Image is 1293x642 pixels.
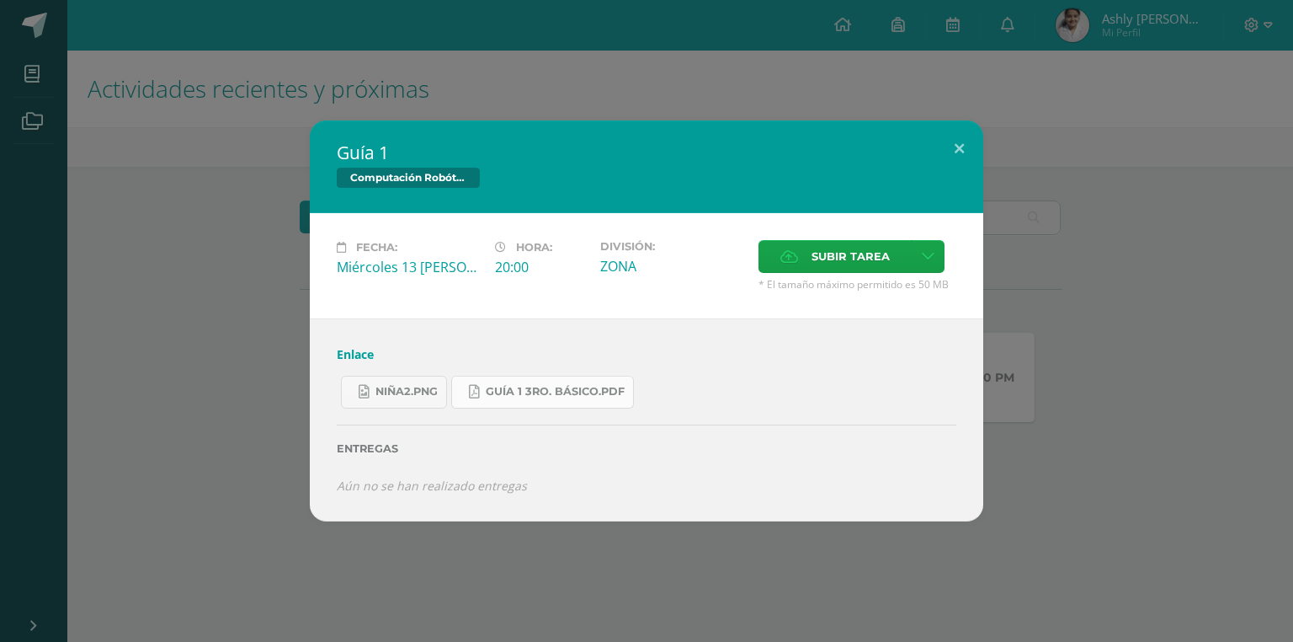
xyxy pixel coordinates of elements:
div: Miércoles 13 [PERSON_NAME] [337,258,482,276]
span: Guía 1 3ro. Básico.pdf [486,385,625,399]
div: 20:00 [495,258,587,276]
a: niña2.png [341,376,447,409]
label: División: [600,240,745,253]
div: ZONA [600,257,745,276]
span: Hora: [516,241,552,254]
a: Enlace [337,346,374,362]
label: Entregas [337,442,956,455]
span: * El tamaño máximo permitido es 50 MB [758,277,956,292]
span: niña2.png [375,385,438,399]
h2: Guía 1 [337,141,956,164]
span: Computación Robótica [337,168,480,188]
button: Close (Esc) [935,120,983,178]
a: Guía 1 3ro. Básico.pdf [451,376,634,409]
span: Fecha: [356,241,397,254]
span: Subir tarea [811,241,890,272]
i: Aún no se han realizado entregas [337,478,527,494]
